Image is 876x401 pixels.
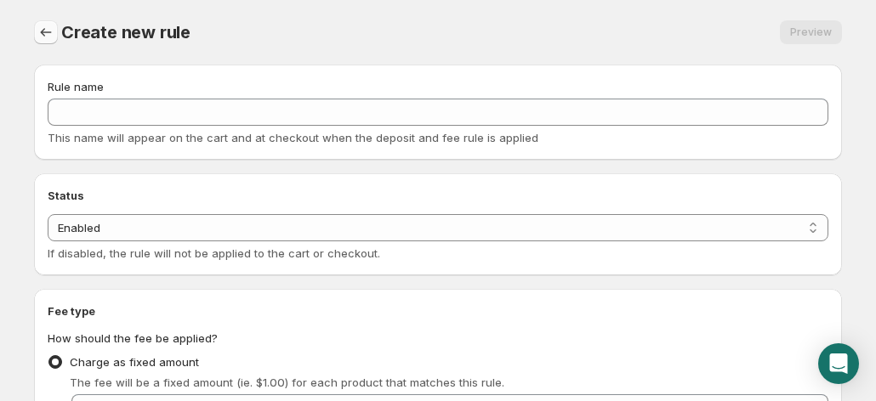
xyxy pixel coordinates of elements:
span: Create new rule [61,22,191,42]
button: Settings [34,20,58,44]
h2: Status [48,187,828,204]
span: If disabled, the rule will not be applied to the cart or checkout. [48,246,380,260]
span: How should the fee be applied? [48,331,218,345]
span: Rule name [48,80,104,93]
span: Charge as fixed amount [70,355,199,369]
span: This name will appear on the cart and at checkout when the deposit and fee rule is applied [48,131,538,144]
span: The fee will be a fixed amount (ie. $1.00) for each product that matches this rule. [70,376,504,389]
h2: Fee type [48,302,828,319]
div: Open Intercom Messenger [818,343,859,384]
